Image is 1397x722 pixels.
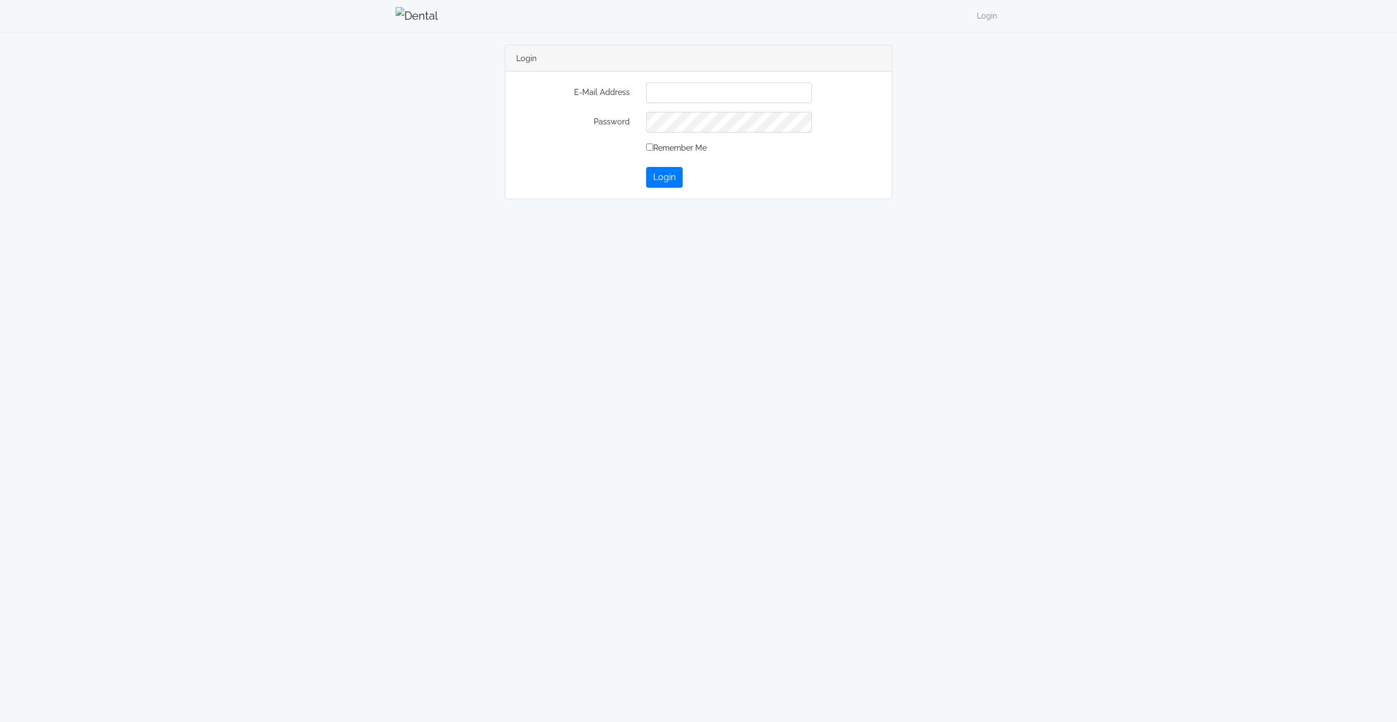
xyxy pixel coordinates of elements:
[396,7,438,25] img: Dental Whale Logo
[972,5,1001,26] a: Login
[516,112,638,133] label: Password
[516,82,638,103] label: E-Mail Address
[646,167,683,188] button: Login
[646,141,707,154] label: Remember Me
[646,144,653,151] input: Remember Me
[505,45,892,71] div: Login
